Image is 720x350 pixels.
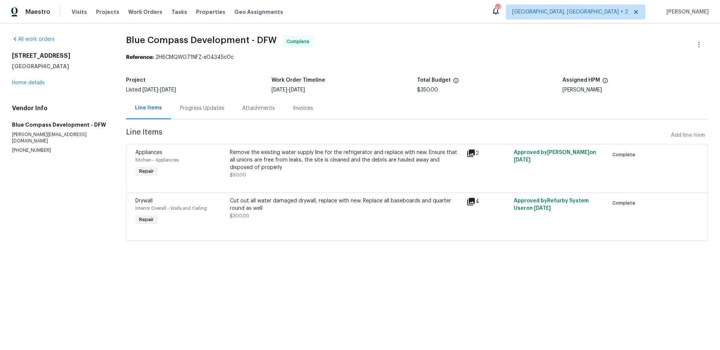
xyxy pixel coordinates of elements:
[135,206,207,211] span: Interior Overall - Walls and Ceiling
[12,105,108,112] h4: Vendor Info
[562,87,708,93] div: [PERSON_NAME]
[136,216,157,223] span: Repair
[135,150,162,155] span: Appliances
[534,206,551,211] span: [DATE]
[289,87,305,93] span: [DATE]
[230,197,462,212] div: Cut out all water damaged drywall, replace with new. Replace all baseboards and quarter round as ...
[12,37,55,42] a: All work orders
[512,8,628,16] span: [GEOGRAPHIC_DATA], [GEOGRAPHIC_DATA] + 2
[12,147,108,154] p: [PHONE_NUMBER]
[417,87,438,93] span: $350.00
[271,87,305,93] span: -
[126,36,277,45] span: Blue Compass Development - DFW
[495,4,500,12] div: 47
[514,157,531,163] span: [DATE]
[417,78,451,83] h5: Total Budget
[12,132,108,144] p: [PERSON_NAME][EMAIL_ADDRESS][DOMAIN_NAME]
[612,199,638,207] span: Complete
[271,87,287,93] span: [DATE]
[234,8,283,16] span: Geo Assignments
[135,104,162,112] div: Line Items
[612,151,638,159] span: Complete
[126,129,668,142] span: Line Items
[453,78,459,87] span: The total cost of line items that have been proposed by Opendoor. This sum includes line items th...
[126,87,176,93] span: Listed
[135,158,178,162] span: Kitchen - Appliances
[602,78,608,87] span: The hpm assigned to this work order.
[514,198,589,211] span: Approved by Refurby System User on
[12,52,108,60] h2: [STREET_ADDRESS]
[180,105,224,112] div: Progress Updates
[72,8,87,16] span: Visits
[160,87,176,93] span: [DATE]
[562,78,600,83] h5: Assigned HPM
[126,54,708,61] div: 2H6CMQWG71NFZ-e04345c0c
[293,105,313,112] div: Invoices
[242,105,275,112] div: Attachments
[271,78,325,83] h5: Work Order Timeline
[128,8,162,16] span: Work Orders
[230,173,246,177] span: $50.00
[466,197,509,206] div: 4
[126,55,154,60] b: Reference:
[514,150,596,163] span: Approved by [PERSON_NAME] on
[142,87,176,93] span: -
[466,149,509,158] div: 2
[96,8,119,16] span: Projects
[12,121,108,129] h5: Blue Compass Development - DFW
[230,149,462,171] div: Remove the existing water supply line for the refrigerator and replace with new. Ensure that all ...
[171,9,187,15] span: Tasks
[230,214,249,218] span: $300.00
[12,63,108,70] h5: [GEOGRAPHIC_DATA]
[136,168,157,175] span: Repair
[196,8,225,16] span: Properties
[286,38,312,45] span: Complete
[12,80,45,85] a: Home details
[142,87,158,93] span: [DATE]
[126,78,145,83] h5: Project
[135,198,153,203] span: Drywall
[663,8,709,16] span: [PERSON_NAME]
[25,8,50,16] span: Maestro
